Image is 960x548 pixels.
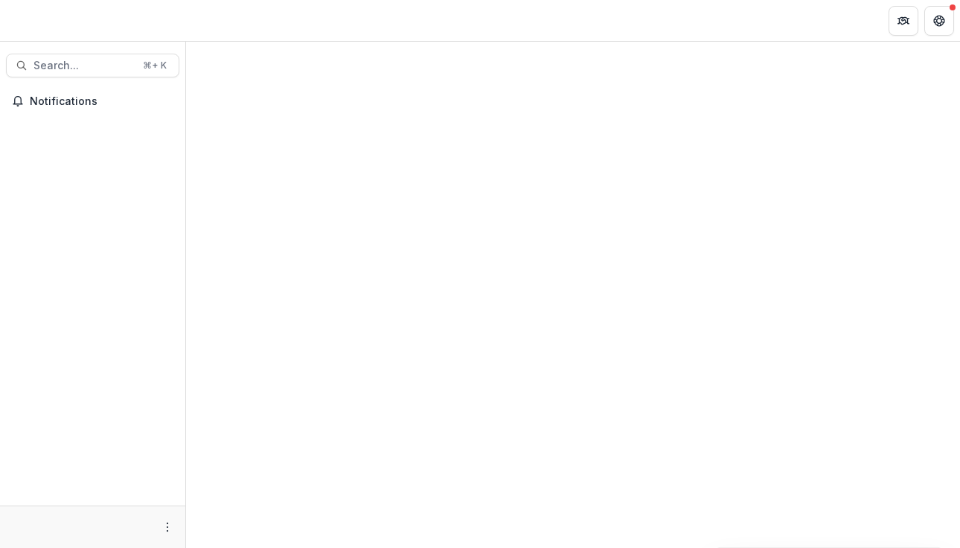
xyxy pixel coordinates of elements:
span: Notifications [30,95,173,108]
button: Get Help [924,6,954,36]
div: ⌘ + K [140,57,170,74]
button: Partners [889,6,918,36]
span: Search... [33,60,134,72]
nav: breadcrumb [192,10,255,31]
button: Notifications [6,89,179,113]
button: Search... [6,54,179,77]
button: More [159,518,176,536]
